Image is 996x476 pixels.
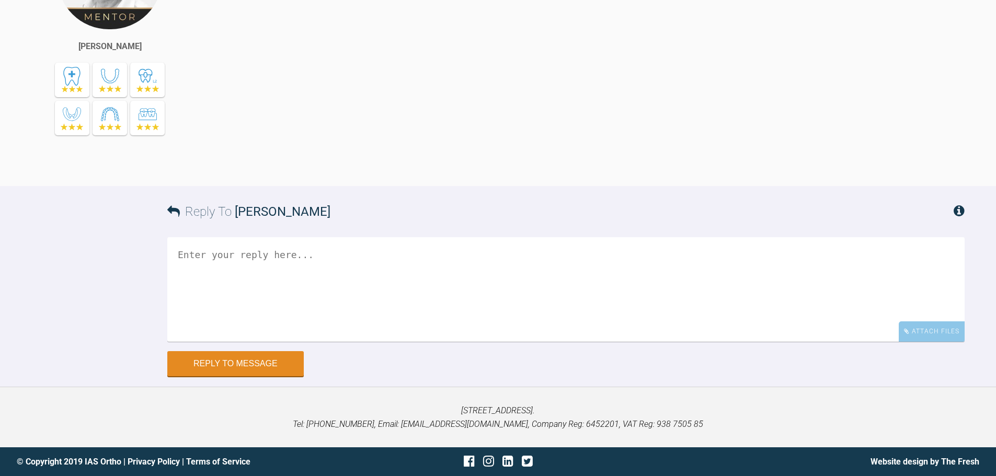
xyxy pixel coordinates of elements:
a: Website design by The Fresh [871,457,979,467]
div: Attach Files [899,321,965,342]
p: [STREET_ADDRESS]. Tel: [PHONE_NUMBER], Email: [EMAIL_ADDRESS][DOMAIN_NAME], Company Reg: 6452201,... [17,404,979,431]
button: Reply to Message [167,351,304,376]
h3: Reply To [167,202,330,222]
span: [PERSON_NAME] [235,204,330,219]
a: Privacy Policy [128,457,180,467]
div: © Copyright 2019 IAS Ortho | | [17,455,338,469]
div: [PERSON_NAME] [78,40,142,53]
a: Terms of Service [186,457,250,467]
